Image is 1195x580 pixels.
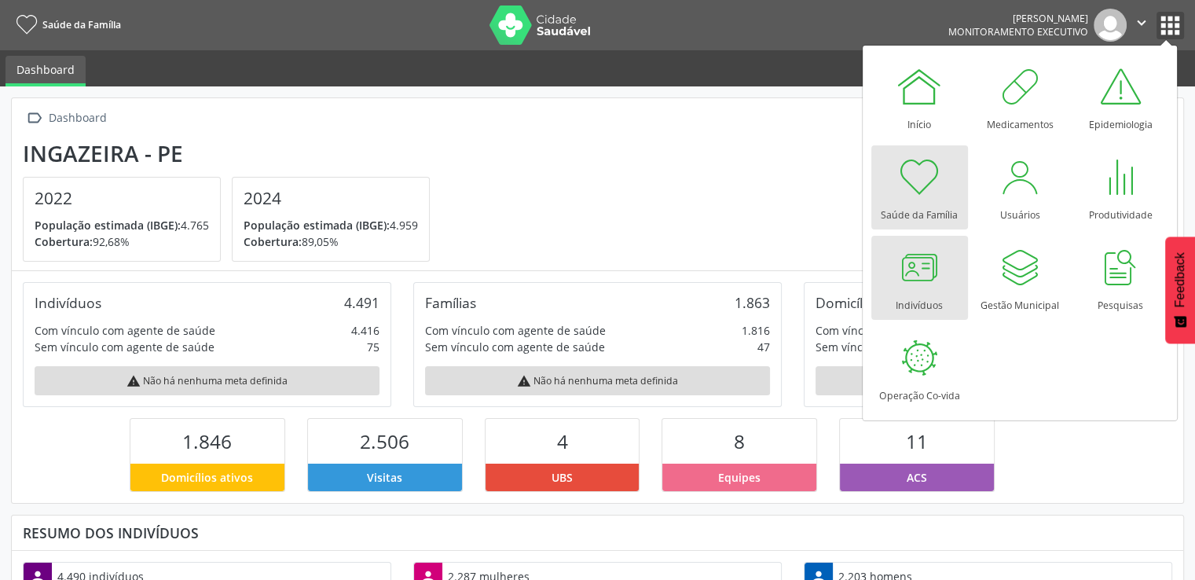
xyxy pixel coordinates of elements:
[871,55,968,139] a: Início
[816,339,995,355] div: Sem vínculo com agente de saúde
[126,374,141,388] i: warning
[1157,12,1184,39] button: apps
[1133,14,1150,31] i: 
[1173,252,1187,307] span: Feedback
[42,18,121,31] span: Saúde da Família
[23,107,46,130] i: 
[1165,237,1195,343] button: Feedback - Mostrar pesquisa
[734,428,745,454] span: 8
[557,428,568,454] span: 4
[35,218,181,233] span: População estimada (IBGE):
[35,294,101,311] div: Indivíduos
[816,322,996,339] div: Com vínculo com agente de saúde
[871,236,968,320] a: Indivíduos
[517,374,531,388] i: warning
[906,428,928,454] span: 11
[1072,145,1169,229] a: Produtividade
[871,145,968,229] a: Saúde da Família
[244,217,418,233] p: 4.959
[1072,55,1169,139] a: Epidemiologia
[735,294,770,311] div: 1.863
[425,366,770,395] div: Não há nenhuma meta definida
[35,322,215,339] div: Com vínculo com agente de saúde
[972,145,1069,229] a: Usuários
[351,322,379,339] div: 4.416
[907,469,927,486] span: ACS
[35,339,214,355] div: Sem vínculo com agente de saúde
[182,428,232,454] span: 1.846
[367,339,379,355] div: 75
[871,326,968,410] a: Operação Co-vida
[425,322,606,339] div: Com vínculo com agente de saúde
[35,189,209,208] h4: 2022
[35,234,93,249] span: Cobertura:
[742,322,770,339] div: 1.816
[161,469,253,486] span: Domicílios ativos
[244,233,418,250] p: 89,05%
[1094,9,1127,42] img: img
[11,12,121,38] a: Saúde da Família
[425,294,476,311] div: Famílias
[23,107,109,130] a:  Dashboard
[948,25,1088,39] span: Monitoramento Executivo
[1072,236,1169,320] a: Pesquisas
[244,218,390,233] span: População estimada (IBGE):
[46,107,109,130] div: Dashboard
[23,524,1172,541] div: Resumo dos indivíduos
[816,366,1160,395] div: Não há nenhuma meta definida
[244,234,302,249] span: Cobertura:
[35,366,379,395] div: Não há nenhuma meta definida
[1127,9,1157,42] button: 
[972,55,1069,139] a: Medicamentos
[552,469,573,486] span: UBS
[757,339,770,355] div: 47
[425,339,605,355] div: Sem vínculo com agente de saúde
[5,56,86,86] a: Dashboard
[344,294,379,311] div: 4.491
[23,141,441,167] div: Ingazeira - PE
[35,233,209,250] p: 92,68%
[972,236,1069,320] a: Gestão Municipal
[360,428,409,454] span: 2.506
[244,189,418,208] h4: 2024
[367,469,402,486] span: Visitas
[816,294,881,311] div: Domicílios
[35,217,209,233] p: 4.765
[948,12,1088,25] div: [PERSON_NAME]
[718,469,761,486] span: Equipes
